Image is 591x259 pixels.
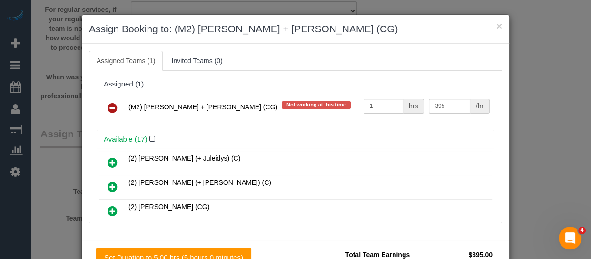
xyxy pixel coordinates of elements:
[89,22,502,36] h3: Assign Booking to: (M2) [PERSON_NAME] + [PERSON_NAME] (CG)
[128,203,209,211] span: (2) [PERSON_NAME] (CG)
[128,154,240,162] span: (2) [PERSON_NAME] (+ Juleidys) (C)
[403,99,424,114] div: hrs
[89,51,163,71] a: Assigned Teams (1)
[470,99,490,114] div: /hr
[578,227,586,234] span: 4
[104,80,487,88] div: Assigned (1)
[164,51,230,71] a: Invited Teams (0)
[128,103,277,110] span: (M2) [PERSON_NAME] + [PERSON_NAME] (CG)
[496,21,502,31] button: ×
[104,135,487,144] h4: Available (17)
[128,179,271,186] span: (2) [PERSON_NAME] (+ [PERSON_NAME]) (C)
[282,101,351,109] span: Not working at this time
[559,227,581,249] iframe: Intercom live chat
